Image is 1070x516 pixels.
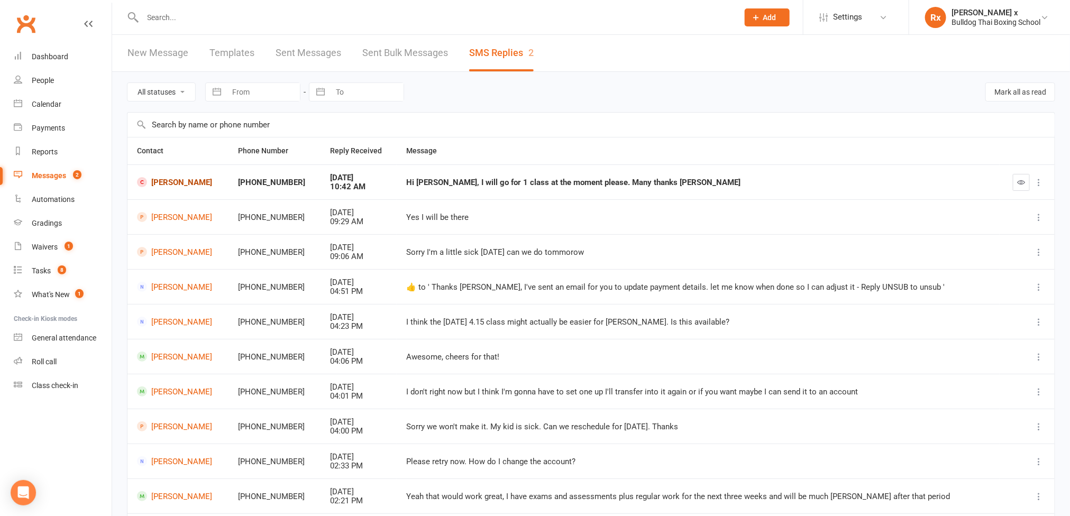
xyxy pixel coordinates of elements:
[330,208,387,217] div: [DATE]
[406,178,990,187] div: Hi [PERSON_NAME], I will go for 1 class at the moment please. Many thanks [PERSON_NAME]
[238,457,312,466] div: [PHONE_NUMBER]
[330,173,387,182] div: [DATE]
[406,318,990,327] div: I think the [DATE] 4.15 class might actually be easier for [PERSON_NAME]. Is this available?
[32,357,57,366] div: Roll call
[226,83,300,101] input: From
[14,116,112,140] a: Payments
[228,137,321,164] th: Phone Number
[209,35,254,71] a: Templates
[32,52,68,61] div: Dashboard
[14,283,112,307] a: What's New1
[330,462,387,471] div: 02:33 PM
[137,282,219,292] a: [PERSON_NAME]
[406,388,990,397] div: I don't right now but I think I'm gonna have to set one up I'll transfer into it again or if you ...
[137,247,219,257] a: [PERSON_NAME]
[65,242,73,251] span: 1
[397,137,1000,164] th: Message
[406,213,990,222] div: Yes I will be there
[330,357,387,366] div: 04:06 PM
[14,164,112,188] a: Messages 2
[32,243,58,251] div: Waivers
[14,350,112,374] a: Roll call
[763,13,776,22] span: Add
[238,422,312,431] div: [PHONE_NUMBER]
[985,82,1055,102] button: Mark all as read
[330,348,387,357] div: [DATE]
[14,235,112,259] a: Waivers 1
[32,100,61,108] div: Calendar
[406,248,990,257] div: Sorry I'm a little sick [DATE] can we do tommorow
[137,421,219,431] a: [PERSON_NAME]
[14,326,112,350] a: General attendance kiosk mode
[925,7,946,28] div: Rx
[528,47,534,58] div: 2
[238,318,312,327] div: [PHONE_NUMBER]
[14,140,112,164] a: Reports
[14,211,112,235] a: Gradings
[32,124,65,132] div: Payments
[58,265,66,274] span: 8
[32,334,96,342] div: General attendance
[330,383,387,392] div: [DATE]
[321,137,397,164] th: Reply Received
[406,353,990,362] div: Awesome, cheers for that!
[137,456,219,466] a: [PERSON_NAME]
[406,492,990,501] div: Yeah that would work great, I have exams and assessments plus regular work for the next three wee...
[952,8,1040,17] div: [PERSON_NAME] x
[330,392,387,401] div: 04:01 PM
[127,113,1055,137] input: Search by name or phone number
[137,352,219,362] a: [PERSON_NAME]
[406,422,990,431] div: Sorry we won't make it. My kid is sick. Can we reschedule for [DATE]. Thanks
[127,35,188,71] a: New Message
[406,457,990,466] div: Please retry now. How do I change the account?
[73,170,81,179] span: 2
[137,212,219,222] a: [PERSON_NAME]
[14,45,112,69] a: Dashboard
[238,248,312,257] div: [PHONE_NUMBER]
[330,287,387,296] div: 04:51 PM
[330,322,387,331] div: 04:23 PM
[75,289,84,298] span: 1
[745,8,790,26] button: Add
[13,11,39,37] a: Clubworx
[238,388,312,397] div: [PHONE_NUMBER]
[330,217,387,226] div: 09:29 AM
[32,219,62,227] div: Gradings
[14,69,112,93] a: People
[952,17,1040,27] div: Bulldog Thai Boxing School
[14,259,112,283] a: Tasks 8
[330,313,387,322] div: [DATE]
[14,188,112,211] a: Automations
[238,213,312,222] div: [PHONE_NUMBER]
[406,283,990,292] div: ​👍​ to ' Thanks [PERSON_NAME], I've sent an email for you to update payment details. let me know ...
[330,418,387,427] div: [DATE]
[32,195,75,204] div: Automations
[14,374,112,398] a: Class kiosk mode
[330,278,387,287] div: [DATE]
[137,317,219,327] a: [PERSON_NAME]
[137,491,219,501] a: [PERSON_NAME]
[833,5,862,29] span: Settings
[137,177,219,187] a: [PERSON_NAME]
[32,290,70,299] div: What's New
[32,266,51,275] div: Tasks
[137,386,219,397] a: [PERSON_NAME]
[469,35,534,71] a: SMS Replies2
[238,178,312,187] div: [PHONE_NUMBER]
[238,492,312,501] div: [PHONE_NUMBER]
[32,76,54,85] div: People
[362,35,448,71] a: Sent Bulk Messages
[127,137,228,164] th: Contact
[238,353,312,362] div: [PHONE_NUMBER]
[140,10,731,25] input: Search...
[330,83,404,101] input: To
[14,93,112,116] a: Calendar
[330,243,387,252] div: [DATE]
[238,283,312,292] div: [PHONE_NUMBER]
[330,252,387,261] div: 09:06 AM
[330,496,387,505] div: 02:21 PM
[330,487,387,496] div: [DATE]
[276,35,341,71] a: Sent Messages
[330,427,387,436] div: 04:00 PM
[32,171,66,180] div: Messages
